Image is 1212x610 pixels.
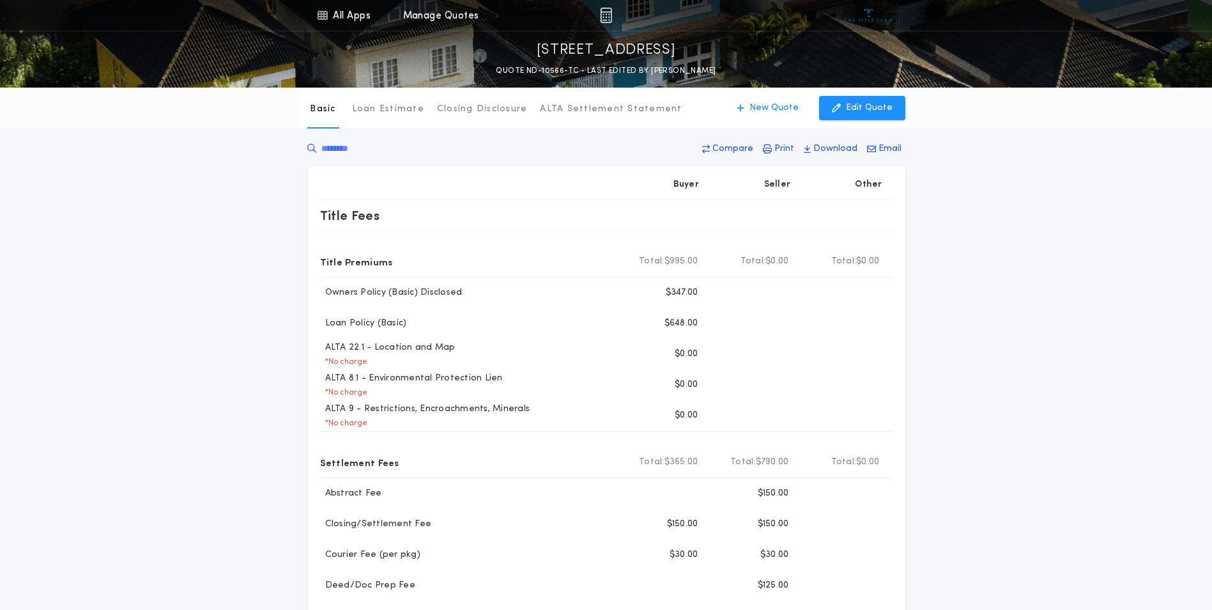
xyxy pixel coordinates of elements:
p: QUOTE ND-10566-TC - LAST EDITED BY [PERSON_NAME] [496,65,716,77]
p: Abstract Fee [320,487,382,500]
p: Basic [310,103,335,116]
p: Closing/Settlement Fee [320,518,432,531]
p: [STREET_ADDRESS] [537,40,676,61]
p: Loan Estimate [352,103,424,116]
p: Buyer [673,178,699,191]
b: Total: [639,456,664,469]
p: $150.00 [758,518,789,531]
p: ALTA Settlement Statement [540,103,682,116]
p: $0.00 [675,409,698,422]
button: New Quote [724,96,811,120]
b: Total: [831,255,857,268]
p: ALTA 9 - Restrictions, Encroachments, Minerals [320,403,530,416]
img: vs-icon [845,9,893,22]
p: Compare [712,143,753,155]
p: Deed/Doc Prep Fee [320,579,415,592]
p: ALTA 8.1 - Environmental Protection Lien [320,372,503,385]
p: Loan Policy (Basic) [320,317,407,330]
span: $0.00 [856,456,879,469]
button: Edit Quote [819,96,905,120]
p: Download [813,143,857,155]
button: Email [863,137,905,160]
span: $0.00 [765,255,788,268]
p: Email [878,143,901,155]
b: Total: [740,255,766,268]
p: $347.00 [666,286,698,299]
p: $0.00 [675,379,698,391]
span: $995.00 [664,255,698,268]
b: Total: [639,255,664,268]
p: $150.00 [667,518,698,531]
p: Other [855,178,882,191]
p: $0.00 [675,348,698,361]
p: Print [774,143,794,155]
p: Edit Quote [846,102,893,114]
p: $150.00 [758,487,789,500]
p: $125.00 [758,579,789,592]
span: $790.00 [756,456,789,469]
p: * No charge [320,357,368,367]
p: Courier Fee (per pkg) [320,549,420,561]
p: New Quote [749,102,799,114]
span: $0.00 [856,255,879,268]
p: Title Premiums [320,251,393,272]
p: $30.00 [760,549,789,561]
p: $30.00 [670,549,698,561]
p: $648.00 [664,317,698,330]
p: * No charge [320,418,368,428]
img: img [600,8,612,23]
p: Settlement Fees [320,452,399,473]
p: ALTA 22.1 - Location and Map [320,341,456,354]
p: Owners Policy (Basic) Disclosed [320,286,463,299]
span: $365.00 [664,456,698,469]
p: Seller [764,178,791,191]
button: Print [759,137,798,160]
p: Title Fees [320,205,380,226]
button: Download [800,137,861,160]
b: Total: [730,456,756,469]
button: Compare [698,137,757,160]
p: * No charge [320,387,368,398]
p: Closing Disclosure [437,103,528,116]
b: Total: [831,456,857,469]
